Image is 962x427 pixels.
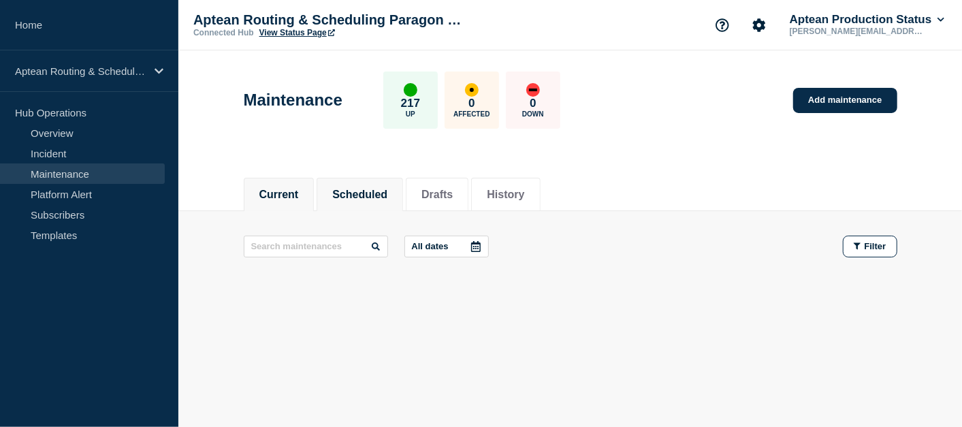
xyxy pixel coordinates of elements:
[526,83,540,97] div: down
[244,236,388,257] input: Search maintenances
[708,11,737,39] button: Support
[401,97,420,110] p: 217
[406,110,415,118] p: Up
[453,110,490,118] p: Affected
[787,13,947,27] button: Aptean Production Status
[259,28,335,37] a: View Status Page
[15,65,146,77] p: Aptean Routing & Scheduling Paragon Edition
[487,189,524,201] button: History
[332,189,387,201] button: Scheduled
[843,236,897,257] button: Filter
[259,189,299,201] button: Current
[522,110,544,118] p: Down
[468,97,475,110] p: 0
[404,83,417,97] div: up
[193,12,466,28] p: Aptean Routing & Scheduling Paragon Edition
[745,11,773,39] button: Account settings
[244,91,342,110] h1: Maintenance
[465,83,479,97] div: affected
[865,241,886,251] span: Filter
[793,88,897,113] a: Add maintenance
[421,189,453,201] button: Drafts
[404,236,489,257] button: All dates
[412,241,449,251] p: All dates
[193,28,254,37] p: Connected Hub
[787,27,929,36] p: [PERSON_NAME][EMAIL_ADDRESS][DOMAIN_NAME]
[530,97,536,110] p: 0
